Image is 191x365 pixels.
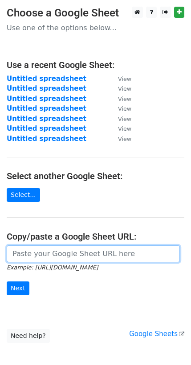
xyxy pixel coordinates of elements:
[146,322,191,365] iframe: Chat Widget
[7,329,50,343] a: Need help?
[7,23,184,32] p: Use one of the options below...
[7,84,86,92] a: Untitled spreadsheet
[118,85,131,92] small: View
[118,116,131,122] small: View
[109,104,131,112] a: View
[118,136,131,142] small: View
[7,264,98,271] small: Example: [URL][DOMAIN_NAME]
[7,281,29,295] input: Next
[118,96,131,102] small: View
[109,75,131,83] a: View
[7,95,86,103] a: Untitled spreadsheet
[7,135,86,143] a: Untitled spreadsheet
[7,104,86,112] a: Untitled spreadsheet
[7,115,86,123] a: Untitled spreadsheet
[109,135,131,143] a: View
[129,330,184,338] a: Google Sheets
[109,95,131,103] a: View
[7,75,86,83] a: Untitled spreadsheet
[118,105,131,112] small: View
[109,115,131,123] a: View
[118,125,131,132] small: View
[7,7,184,20] h3: Choose a Google Sheet
[7,188,40,202] a: Select...
[7,245,180,262] input: Paste your Google Sheet URL here
[118,76,131,82] small: View
[7,60,184,70] h4: Use a recent Google Sheet:
[109,124,131,132] a: View
[7,124,86,132] a: Untitled spreadsheet
[7,171,184,181] h4: Select another Google Sheet:
[7,231,184,242] h4: Copy/paste a Google Sheet URL:
[109,84,131,92] a: View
